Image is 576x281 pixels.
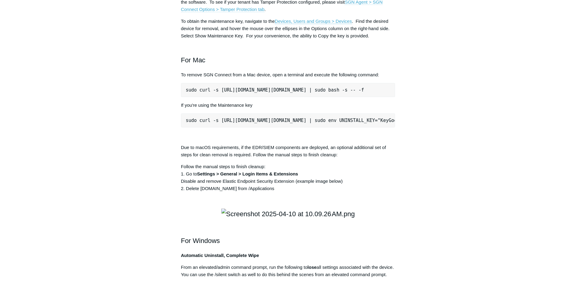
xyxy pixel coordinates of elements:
p: To remove SGN Connect from a Mac device, open a terminal and execute the following command: [181,71,395,78]
p: To obtain the maintenance key, navigate to the . Find the desired device for removal, and hover t... [181,18,395,40]
img: Screenshot 2025-04-10 at 10.09.26 AM.png [221,209,355,219]
p: Follow the manual steps to finish cleanup: 1. Go to Disable and remove Elastic Endpoint Security ... [181,163,395,192]
p: Due to macOS requirements, if the EDR/SIEM components are deployed, an optional additional set of... [181,144,395,158]
strong: lose [308,265,317,270]
a: Devices, Users and Groups > Devices [275,19,352,24]
h2: For Mac [181,44,395,65]
pre: sudo curl -s [URL][DOMAIN_NAME][DOMAIN_NAME] | sudo env UNINSTALL_KEY="KeyGoesHere" bash -s -- -f [181,113,395,127]
h2: For Windows [181,225,395,246]
strong: Automatic Uninstall, Complete Wipe [181,253,259,258]
span: From an elevated/admin command prompt, run the following to all settings associated with the devi... [181,265,394,277]
strong: Settings > General > Login Items & Extensions [197,171,298,176]
pre: sudo curl -s [URL][DOMAIN_NAME][DOMAIN_NAME] | sudo bash -s -- -f [181,83,395,97]
p: If you're using the Maintenance key [181,102,395,109]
